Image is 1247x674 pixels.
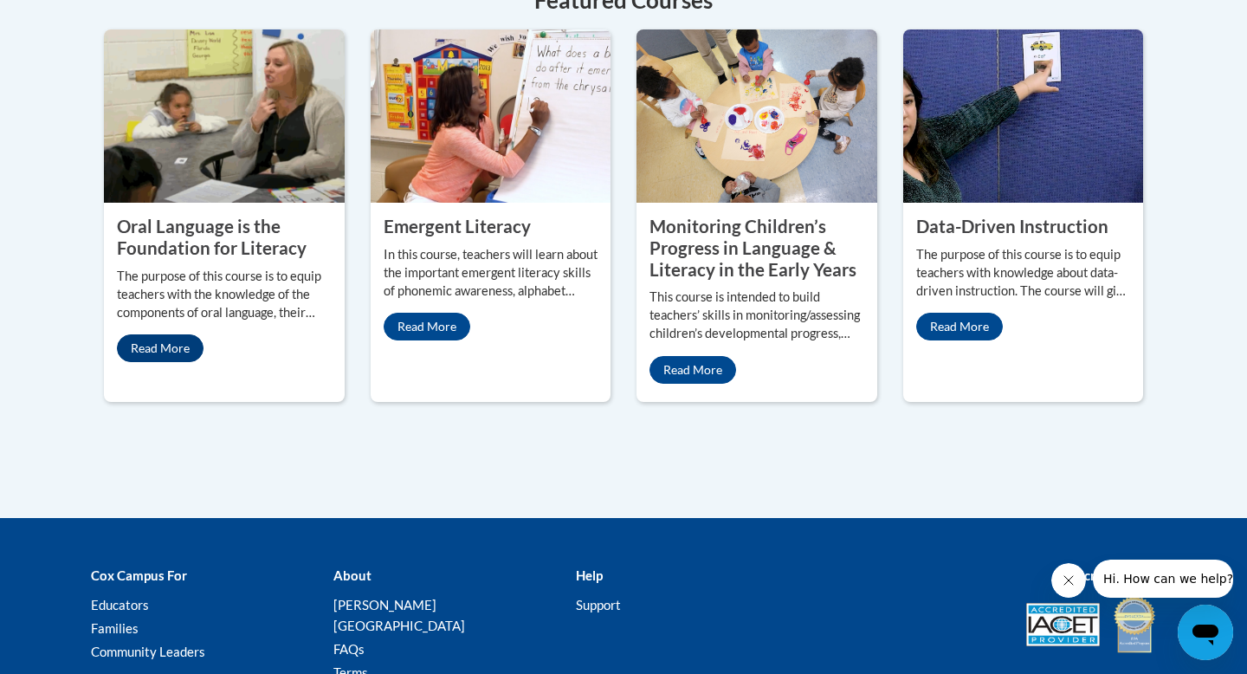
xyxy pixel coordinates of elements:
[117,216,307,258] property: Oral Language is the Foundation for Literacy
[649,356,736,384] a: Read More
[117,334,204,362] a: Read More
[903,29,1144,203] img: Data-Driven Instruction
[104,29,345,203] img: Oral Language is the Foundation for Literacy
[333,597,465,633] a: [PERSON_NAME][GEOGRAPHIC_DATA]
[384,216,531,237] property: Emergent Literacy
[91,567,187,583] b: Cox Campus For
[333,567,372,583] b: About
[1026,603,1100,646] img: Accredited IACET® Provider
[1051,563,1086,598] iframe: Close message
[1093,560,1233,598] iframe: Message from company
[649,216,856,279] property: Monitoring Children’s Progress in Language & Literacy in the Early Years
[1178,605,1233,660] iframe: Button to launch messaging window
[117,268,332,322] p: The purpose of this course is to equip teachers with the knowledge of the components of oral lang...
[636,29,877,203] img: Monitoring Children’s Progress in Language & Literacy in the Early Years
[371,29,611,203] img: Emergent Literacy
[384,313,470,340] a: Read More
[916,313,1003,340] a: Read More
[576,597,621,612] a: Support
[576,567,603,583] b: Help
[384,246,598,301] p: In this course, teachers will learn about the important emergent literacy skills of phonemic awar...
[916,246,1131,301] p: The purpose of this course is to equip teachers with knowledge about data-driven instruction. The...
[916,216,1108,237] property: Data-Driven Instruction
[91,620,139,636] a: Families
[1113,594,1156,655] img: IDA® Accredited
[91,597,149,612] a: Educators
[91,644,205,659] a: Community Leaders
[333,641,365,657] a: FAQs
[649,288,864,343] p: This course is intended to build teachers’ skills in monitoring/assessing children’s developmenta...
